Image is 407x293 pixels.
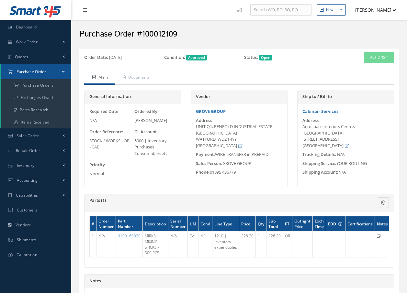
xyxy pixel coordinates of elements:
[196,151,215,157] span: Payment:
[196,108,226,114] a: GROVE GROUP
[134,108,157,115] label: Ordered By
[302,169,338,175] span: Shipping Account:
[266,232,283,257] td: £28.20
[256,216,266,232] th: Qty
[337,151,345,157] span: N/A
[168,216,188,232] th: Serial Number
[250,4,311,16] input: Search WO, PO, SO, RO
[89,162,105,168] label: Priority
[302,94,389,99] h5: Ship to / Bill to
[212,232,239,257] td: 1210 | Inventory - expendables
[17,133,39,138] span: Sales Order
[191,169,287,176] div: 01895 436779
[164,54,185,61] label: Condition:
[89,138,131,150] div: STOCK / WORKSHOP - CAB
[16,192,38,198] span: Capabilities
[118,233,141,239] a: 9190169020
[84,54,108,61] label: Order Date:
[17,252,37,257] span: Calibration
[244,54,258,61] label: Status:
[196,160,222,166] span: Sales Person:
[186,55,207,60] span: Approved
[298,160,394,167] div: YOUR ROUTING
[1,92,71,104] a: Exchanges Owed
[89,108,118,115] label: Required Date
[302,160,336,166] span: Shipping Service:
[212,216,239,232] th: Line Type
[116,216,143,232] th: Part Number
[96,216,116,232] th: Order Number
[302,118,319,123] label: Address
[115,71,156,85] a: Documents
[345,232,375,257] td: -
[17,207,38,213] span: Customers
[16,39,38,45] span: Work Order
[196,124,282,149] div: UNIT Q1, PENFOLD INDUSTRIAL ESTATE, [GEOGRAPHIC_DATA] WATFORD, WD24 4YY [GEOGRAPHIC_DATA]
[17,178,38,183] span: Accounting
[191,151,287,158] div: WIRE TRANSFER in PREPAID
[143,216,168,232] th: Description
[109,54,122,60] span: [DATE]
[143,232,168,257] td: MIRKA MIXING STICKS - 500 PCS
[89,198,337,203] h5: Parts (1)
[345,216,375,232] th: Certifications
[1,104,71,116] a: Parts Research
[313,216,326,232] th: Exch Time
[89,171,131,177] div: Normal
[96,232,116,257] td: N/A
[302,108,338,114] a: Cabinair Services
[90,232,96,257] td: 1
[17,237,37,243] span: Shipments
[283,232,292,257] td: OR
[134,129,157,135] label: GL Account
[15,54,28,60] span: Quotes
[317,4,346,16] button: New
[16,24,37,30] span: Dashboard
[283,216,292,232] th: PT
[134,117,176,124] div: [PERSON_NAME]
[17,69,46,74] span: Purchase Order
[16,222,31,228] span: Vendors
[198,232,212,257] td: NE
[259,55,272,60] span: Open
[364,52,394,63] button: Actions
[302,124,389,149] div: Aerospace Interiors Centre, [GEOGRAPHIC_DATA] [STREET_ADDRESS] [GEOGRAPHIC_DATA]
[188,232,198,257] td: EA
[326,216,345,232] th: EDD
[1,79,71,92] a: Purchase Orders
[198,216,212,232] th: Cond
[89,129,123,135] label: Order Reference:
[326,7,334,13] div: New
[302,151,336,157] span: Tracking Details:
[298,169,394,176] div: N/A
[196,118,212,123] label: Address
[239,232,256,257] td: £28.20
[266,216,283,232] th: Sub Total
[84,71,115,85] a: Main
[89,117,131,124] div: N/A
[79,29,399,39] h2: Purchase Order #100012109
[239,216,256,232] th: Price
[134,138,176,157] div: 5000 | Inventory- Purchases Consumables etc
[292,216,313,232] th: Outright Price
[196,169,210,175] span: Phone:
[17,163,35,168] span: Inventory
[16,148,40,153] span: Repair Order
[89,94,176,99] h5: General Information
[256,232,266,257] td: 1
[1,116,71,128] a: Items Received
[90,216,96,232] th: #
[1,64,71,79] a: Purchase Order
[349,4,396,16] button: [PERSON_NAME]
[188,216,198,232] th: UM
[191,160,287,167] div: GROVE GROUP
[89,278,389,284] h5: Notes
[168,232,188,257] td: N/A
[375,216,390,232] th: Notes
[196,94,282,99] h5: Vendor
